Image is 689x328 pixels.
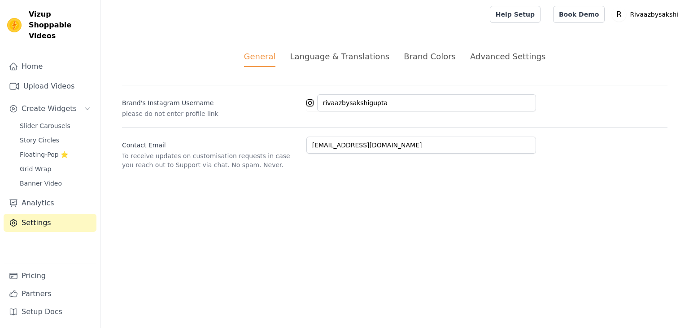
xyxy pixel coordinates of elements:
[404,50,456,62] div: Brand Colors
[626,6,682,22] p: Rivaazbysakshi
[122,95,299,107] label: Brand's Instagram Username
[490,6,541,23] a: Help Setup
[20,150,68,159] span: Floating-Pop ⭐
[20,136,59,145] span: Story Circles
[7,18,22,32] img: Vizup
[4,100,96,118] button: Create Widgets
[14,163,96,175] a: Grid Wrap
[4,303,96,321] a: Setup Docs
[122,137,299,150] label: Contact Email
[122,109,299,118] p: please do not enter profile link
[612,6,682,22] button: R Rivaazbysakshi
[244,50,276,67] div: General
[4,214,96,232] a: Settings
[20,121,70,130] span: Slider Carousels
[14,148,96,161] a: Floating-Pop ⭐
[4,77,96,95] a: Upload Videos
[553,6,605,23] a: Book Demo
[4,285,96,303] a: Partners
[4,58,96,75] a: Home
[29,9,93,41] span: Vizup Shoppable Videos
[290,50,389,62] div: Language & Translations
[122,151,299,169] p: To receive updates on customisation requests in case you reach out to Support via chat. No spam. ...
[14,120,96,132] a: Slider Carousels
[470,50,545,62] div: Advanced Settings
[22,103,77,114] span: Create Widgets
[20,164,51,173] span: Grid Wrap
[14,134,96,146] a: Story Circles
[14,177,96,190] a: Banner Video
[4,194,96,212] a: Analytics
[20,179,62,188] span: Banner Video
[616,10,622,19] text: R
[4,267,96,285] a: Pricing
